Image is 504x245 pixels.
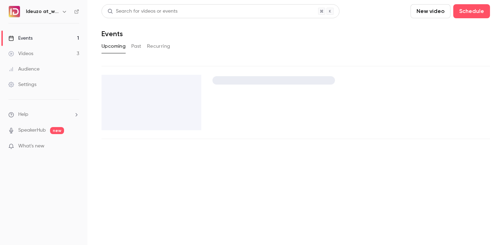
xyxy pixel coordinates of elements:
[50,127,64,134] span: new
[18,111,28,118] span: Help
[8,50,33,57] div: Videos
[8,66,40,73] div: Audience
[107,8,177,15] div: Search for videos or events
[101,41,126,52] button: Upcoming
[26,8,59,15] h6: Ideuzo at_work
[8,111,79,118] li: help-dropdown-opener
[8,81,36,88] div: Settings
[453,4,490,18] button: Schedule
[147,41,170,52] button: Recurring
[101,29,123,38] h1: Events
[9,6,20,17] img: Ideuzo at_work
[411,4,450,18] button: New video
[18,143,44,150] span: What's new
[8,35,33,42] div: Events
[131,41,141,52] button: Past
[18,127,46,134] a: SpeakerHub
